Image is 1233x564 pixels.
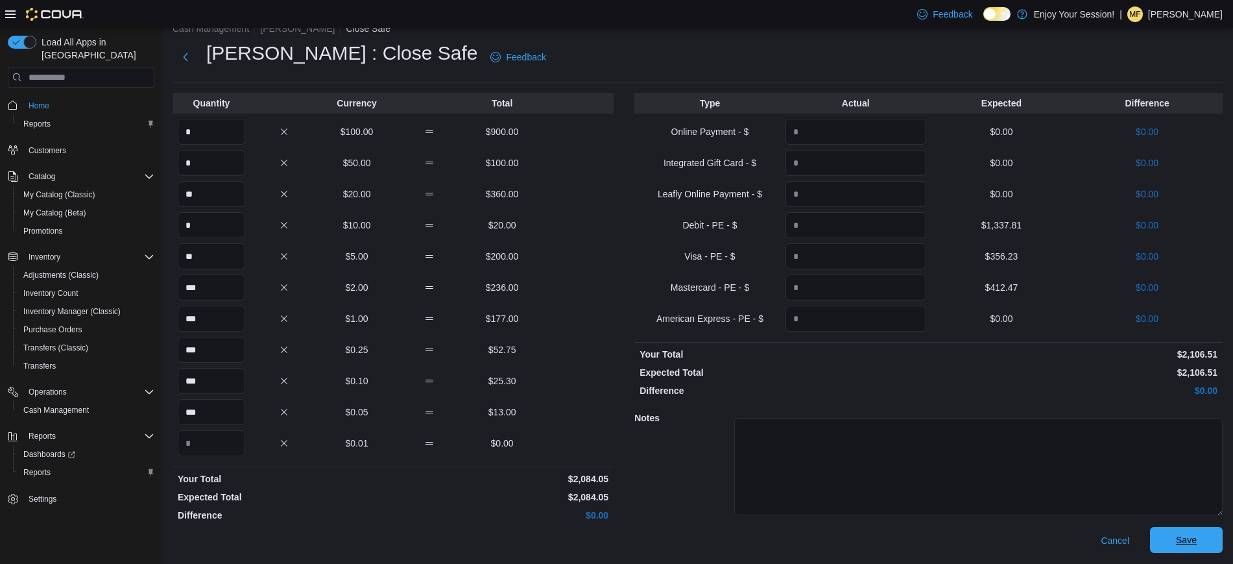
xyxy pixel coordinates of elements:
span: Operations [23,384,154,400]
a: Reports [18,465,56,480]
p: $2,084.05 [396,472,608,485]
p: $100.00 [323,125,390,138]
p: American Express - PE - $ [640,312,780,325]
span: Reports [23,467,51,478]
p: $1.00 [323,312,390,325]
span: Inventory Manager (Classic) [18,304,154,319]
input: Quantity [785,119,926,145]
button: Reports [13,463,160,482]
p: $0.00 [931,384,1217,397]
button: Cancel [1095,528,1134,554]
p: $52.75 [468,343,536,356]
p: $2,084.05 [396,491,608,504]
p: $20.00 [323,188,390,201]
span: Feedback [933,8,972,21]
a: Feedback [912,1,977,27]
p: Expected [931,97,1072,110]
span: Customers [29,145,66,156]
p: $0.00 [931,125,1072,138]
p: Visa - PE - $ [640,250,780,263]
button: Operations [3,383,160,401]
p: Debit - PE - $ [640,219,780,232]
a: Feedback [485,44,551,70]
button: [PERSON_NAME] [260,23,335,34]
span: Load All Apps in [GEOGRAPHIC_DATA] [36,36,154,62]
p: Online Payment - $ [640,125,780,138]
a: Customers [23,143,71,158]
p: $2,106.51 [931,348,1217,361]
p: Difference [640,384,926,397]
span: Transfers [23,361,56,371]
span: Inventory [23,249,154,265]
span: Inventory Count [18,286,154,301]
p: $360.00 [468,188,536,201]
p: Expected Total [178,491,390,504]
p: Mastercard - PE - $ [640,281,780,294]
a: Promotions [18,223,68,239]
a: My Catalog (Beta) [18,205,91,221]
p: $0.00 [1077,281,1217,294]
input: Quantity [178,181,245,207]
button: Customers [3,141,160,160]
p: $356.23 [931,250,1072,263]
span: Save [1176,533,1197,546]
nav: An example of EuiBreadcrumbs [173,22,1223,38]
span: Purchase Orders [23,325,82,335]
span: Dashboards [23,449,75,460]
p: Enjoy Your Session! [1034,6,1115,22]
p: $0.25 [323,343,390,356]
a: Inventory Manager (Classic) [18,304,126,319]
span: Reports [18,116,154,132]
p: $236.00 [468,281,536,294]
span: My Catalog (Classic) [23,190,95,200]
input: Quantity [178,119,245,145]
p: Your Total [178,472,390,485]
button: Reports [13,115,160,133]
span: Promotions [18,223,154,239]
input: Quantity [178,337,245,363]
span: Adjustments (Classic) [18,267,154,283]
button: Save [1150,527,1223,553]
p: $13.00 [468,406,536,419]
img: Cova [26,8,84,21]
span: Inventory Manager (Classic) [23,306,121,317]
button: Close Safe [346,23,390,34]
input: Quantity [785,275,926,300]
input: Quantity [178,368,245,394]
p: $10.00 [323,219,390,232]
p: $0.00 [1077,188,1217,201]
a: Dashboards [13,445,160,463]
button: Inventory Count [13,284,160,302]
p: Quantity [178,97,245,110]
span: My Catalog (Beta) [18,205,154,221]
input: Quantity [178,243,245,269]
a: Transfers [18,358,61,374]
p: $0.01 [323,437,390,450]
nav: Complex example [8,90,154,542]
p: Expected Total [640,366,926,379]
span: Cash Management [23,405,89,415]
span: Transfers (Classic) [18,340,154,356]
p: $2.00 [323,281,390,294]
input: Quantity [178,275,245,300]
span: Operations [29,387,67,397]
p: $0.00 [1077,250,1217,263]
p: Your Total [640,348,926,361]
input: Quantity [785,150,926,176]
p: $900.00 [468,125,536,138]
a: Purchase Orders [18,322,88,337]
h5: Notes [634,405,732,431]
input: Quantity [785,181,926,207]
button: Inventory Manager (Classic) [13,302,160,321]
span: Transfers (Classic) [23,343,88,353]
p: $0.00 [931,156,1072,169]
button: Inventory [3,248,160,266]
span: Dashboards [18,447,154,462]
span: Transfers [18,358,154,374]
p: $0.00 [468,437,536,450]
a: Reports [18,116,56,132]
button: Inventory [23,249,66,265]
span: Promotions [23,226,63,236]
span: Settings [23,491,154,507]
input: Quantity [785,306,926,332]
